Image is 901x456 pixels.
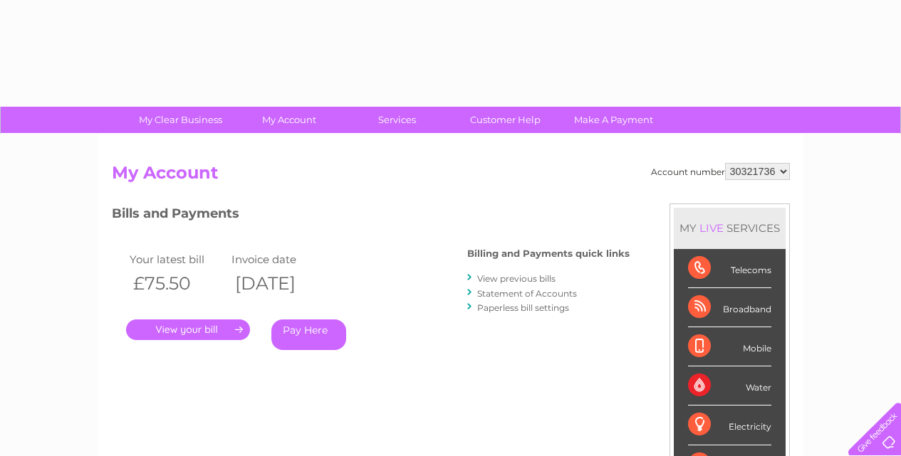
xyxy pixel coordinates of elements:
div: Telecoms [688,249,771,288]
th: [DATE] [228,269,330,298]
a: View previous bills [477,273,556,284]
a: My Clear Business [122,107,239,133]
div: Account number [651,163,790,180]
td: Your latest bill [126,250,229,269]
div: Electricity [688,405,771,445]
div: LIVE [697,221,726,235]
h4: Billing and Payments quick links [467,248,630,259]
div: Water [688,366,771,405]
a: Make A Payment [555,107,672,133]
div: MY SERVICES [674,208,786,248]
h2: My Account [112,163,790,190]
a: Pay Here [271,319,346,350]
a: Paperless bill settings [477,302,569,313]
div: Broadband [688,288,771,327]
td: Invoice date [228,250,330,269]
a: Statement of Accounts [477,288,577,299]
a: . [126,319,250,340]
h3: Bills and Payments [112,203,630,228]
a: My Account [230,107,348,133]
a: Customer Help [447,107,564,133]
div: Mobile [688,327,771,366]
th: £75.50 [126,269,229,298]
a: Services [338,107,456,133]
